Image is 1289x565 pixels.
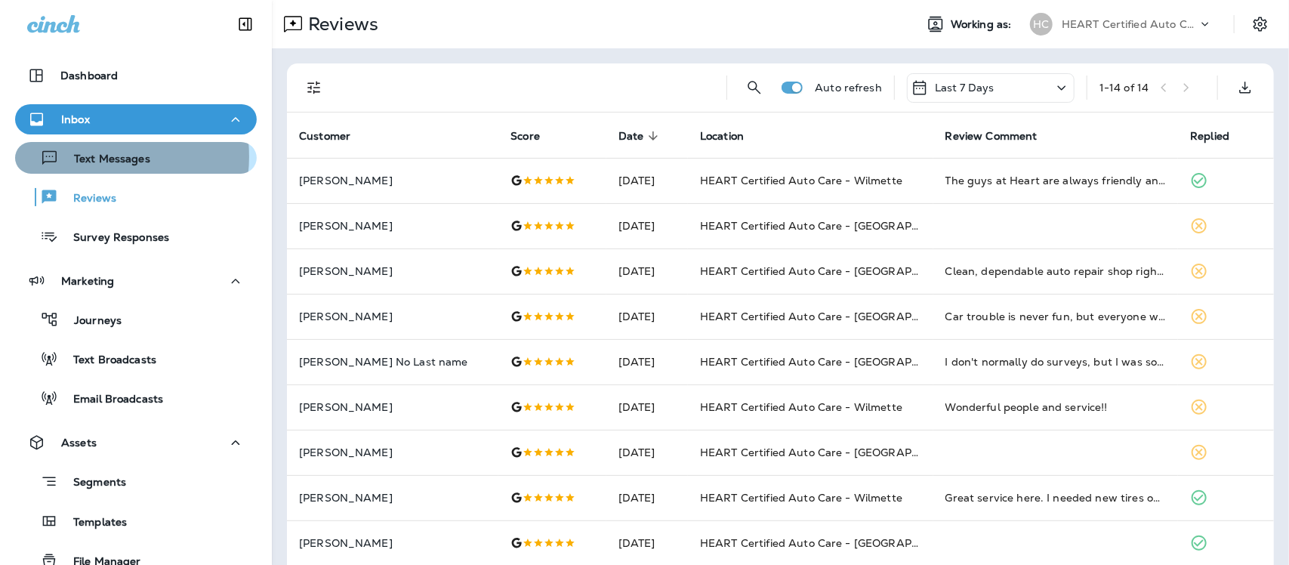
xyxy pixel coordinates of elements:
[15,382,257,414] button: Email Broadcasts
[1190,130,1229,143] span: Replied
[700,219,971,233] span: HEART Certified Auto Care - [GEOGRAPHIC_DATA]
[700,446,971,459] span: HEART Certified Auto Care - [GEOGRAPHIC_DATA]
[700,264,971,278] span: HEART Certified Auto Care - [GEOGRAPHIC_DATA]
[700,355,971,369] span: HEART Certified Auto Care - [GEOGRAPHIC_DATA]
[945,264,1167,279] div: Clean, dependable auto repair shop right in our neighborhood. They sent me a text listing what ne...
[739,73,769,103] button: Search Reviews
[951,18,1015,31] span: Working as:
[700,400,902,414] span: HEART Certified Auto Care - Wilmette
[1230,73,1260,103] button: Export as CSV
[15,142,257,174] button: Text Messages
[700,491,902,505] span: HEART Certified Auto Care - Wilmette
[510,129,560,143] span: Score
[58,476,126,491] p: Segments
[58,192,116,206] p: Reviews
[302,13,378,36] p: Reviews
[945,129,1057,143] span: Review Comment
[1062,18,1198,30] p: HEART Certified Auto Care
[299,73,329,103] button: Filters
[606,249,688,294] td: [DATE]
[700,174,902,187] span: HEART Certified Auto Care - Wilmette
[299,401,486,413] p: [PERSON_NAME]
[815,82,882,94] p: Auto refresh
[224,9,267,39] button: Collapse Sidebar
[606,475,688,520] td: [DATE]
[58,354,156,368] p: Text Broadcasts
[1190,129,1249,143] span: Replied
[299,265,486,277] p: [PERSON_NAME]
[299,174,486,187] p: [PERSON_NAME]
[299,492,486,504] p: [PERSON_NAME]
[15,104,257,134] button: Inbox
[299,129,370,143] span: Customer
[510,130,540,143] span: Score
[618,129,664,143] span: Date
[700,129,763,143] span: Location
[945,400,1167,415] div: Wonderful people and service!!
[945,130,1038,143] span: Review Comment
[58,393,163,407] p: Email Broadcasts
[61,437,97,449] p: Assets
[15,343,257,375] button: Text Broadcasts
[700,310,971,323] span: HEART Certified Auto Care - [GEOGRAPHIC_DATA]
[59,314,122,329] p: Journeys
[61,275,114,287] p: Marketing
[15,428,257,458] button: Assets
[945,354,1167,369] div: I don't normally do surveys, but I was so impressed by the customer service that I am making an e...
[945,490,1167,505] div: Great service here. I needed new tires on my car with a quick turnaround and they got it done. Wi...
[1247,11,1274,38] button: Settings
[15,304,257,335] button: Journeys
[61,113,90,125] p: Inbox
[606,430,688,475] td: [DATE]
[700,130,744,143] span: Location
[299,220,486,232] p: [PERSON_NAME]
[58,516,127,530] p: Templates
[15,505,257,537] button: Templates
[60,69,118,82] p: Dashboard
[299,130,350,143] span: Customer
[299,537,486,549] p: [PERSON_NAME]
[15,60,257,91] button: Dashboard
[15,221,257,252] button: Survey Responses
[299,446,486,458] p: [PERSON_NAME]
[606,339,688,384] td: [DATE]
[299,356,486,368] p: [PERSON_NAME] No Last name
[58,231,169,245] p: Survey Responses
[945,309,1167,324] div: Car trouble is never fun, but everyone was so kind and helpful. They explained all the issues tho...
[606,294,688,339] td: [DATE]
[15,465,257,498] button: Segments
[59,153,150,167] p: Text Messages
[1030,13,1053,36] div: HC
[700,536,971,550] span: HEART Certified Auto Care - [GEOGRAPHIC_DATA]
[15,266,257,296] button: Marketing
[945,173,1167,188] div: The guys at Heart are always friendly and accommodation. They get the job done quickly and are th...
[606,158,688,203] td: [DATE]
[618,130,644,143] span: Date
[606,384,688,430] td: [DATE]
[1099,82,1149,94] div: 1 - 14 of 14
[935,82,995,94] p: Last 7 Days
[15,181,257,213] button: Reviews
[606,203,688,249] td: [DATE]
[299,310,486,323] p: [PERSON_NAME]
